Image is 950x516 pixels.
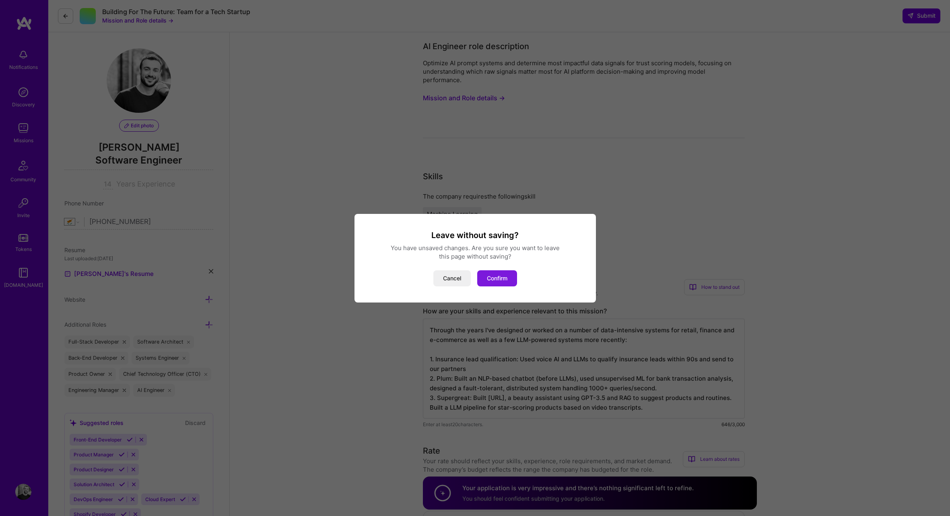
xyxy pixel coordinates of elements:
div: this page without saving? [364,252,586,261]
button: Cancel [433,270,471,286]
button: Confirm [477,270,517,286]
div: You have unsaved changes. Are you sure you want to leave [364,244,586,252]
h3: Leave without saving? [364,230,586,240]
div: modal [354,214,596,303]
